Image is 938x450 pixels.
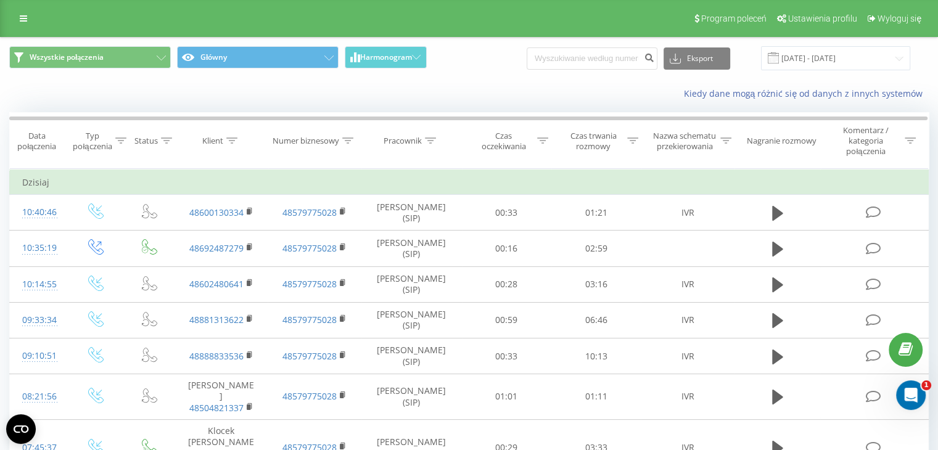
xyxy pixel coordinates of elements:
[22,385,55,409] div: 08:21:56
[30,52,104,62] span: Wszystkie połączenia
[10,170,929,195] td: Dzisiaj
[462,338,551,374] td: 00:33
[641,266,734,302] td: IVR
[202,136,223,146] div: Klient
[360,53,412,62] span: Harmonogram
[177,46,339,68] button: Główny
[73,131,112,152] div: Typ połączenia
[189,242,244,254] a: 48692487279
[641,338,734,374] td: IVR
[22,272,55,297] div: 10:14:55
[551,374,641,420] td: 01:11
[641,195,734,231] td: IVR
[641,302,734,338] td: IVR
[282,314,337,325] a: 48579775028
[701,14,767,23] span: Program poleceń
[664,47,730,70] button: Eksport
[896,380,926,410] iframe: Intercom live chat
[189,278,244,290] a: 48602480641
[878,14,921,23] span: Wyloguj się
[22,236,55,260] div: 10:35:19
[551,302,641,338] td: 06:46
[282,390,337,402] a: 48579775028
[683,88,929,99] a: Kiedy dane mogą różnić się od danych z innych systemów
[6,414,36,444] button: Open CMP widget
[562,131,624,152] div: Czas trwania rozmowy
[462,231,551,266] td: 00:16
[22,344,55,368] div: 09:10:51
[551,266,641,302] td: 03:16
[10,131,64,152] div: Data połączenia
[829,125,902,157] div: Komentarz / kategoria połączenia
[282,350,337,362] a: 48579775028
[788,14,857,23] span: Ustawienia profilu
[134,136,158,146] div: Status
[282,278,337,290] a: 48579775028
[22,308,55,332] div: 09:33:34
[462,302,551,338] td: 00:59
[462,195,551,231] td: 00:33
[273,136,339,146] div: Numer biznesowy
[361,302,462,338] td: [PERSON_NAME] (SIP)
[282,207,337,218] a: 48579775028
[361,195,462,231] td: [PERSON_NAME] (SIP)
[527,47,657,70] input: Wyszukiwanie według numeru
[361,374,462,420] td: [PERSON_NAME] (SIP)
[551,231,641,266] td: 02:59
[282,242,337,254] a: 48579775028
[652,131,717,152] div: Nazwa schematu przekierowania
[189,207,244,218] a: 48600130334
[175,374,268,420] td: [PERSON_NAME]
[462,374,551,420] td: 01:01
[384,136,422,146] div: Pracownik
[189,314,244,325] a: 48881313622
[9,46,171,68] button: Wszystkie połączenia
[921,380,931,390] span: 1
[361,231,462,266] td: [PERSON_NAME] (SIP)
[473,131,535,152] div: Czas oczekiwania
[22,200,55,224] div: 10:40:46
[345,46,427,68] button: Harmonogram
[747,136,817,146] div: Nagranie rozmowy
[462,266,551,302] td: 00:28
[551,338,641,374] td: 10:13
[361,266,462,302] td: [PERSON_NAME] (SIP)
[641,374,734,420] td: IVR
[361,338,462,374] td: [PERSON_NAME] (SIP)
[189,402,244,414] a: 48504821337
[551,195,641,231] td: 01:21
[189,350,244,362] a: 48888833536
